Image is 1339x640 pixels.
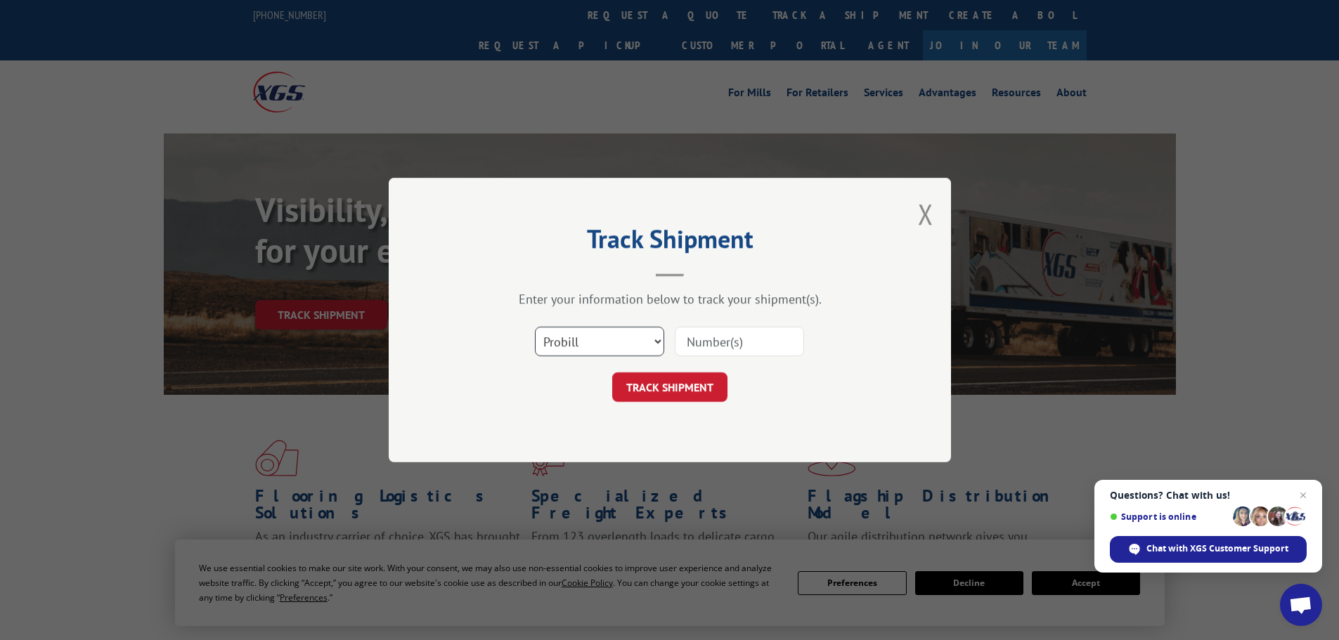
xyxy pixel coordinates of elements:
[1295,487,1312,504] span: Close chat
[1110,490,1307,501] span: Questions? Chat with us!
[1280,584,1322,626] div: Open chat
[459,291,881,307] div: Enter your information below to track your shipment(s).
[1110,536,1307,563] div: Chat with XGS Customer Support
[1146,542,1288,555] span: Chat with XGS Customer Support
[918,195,933,233] button: Close modal
[1110,511,1228,522] span: Support is online
[459,229,881,256] h2: Track Shipment
[612,372,727,402] button: TRACK SHIPMENT
[675,327,804,356] input: Number(s)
